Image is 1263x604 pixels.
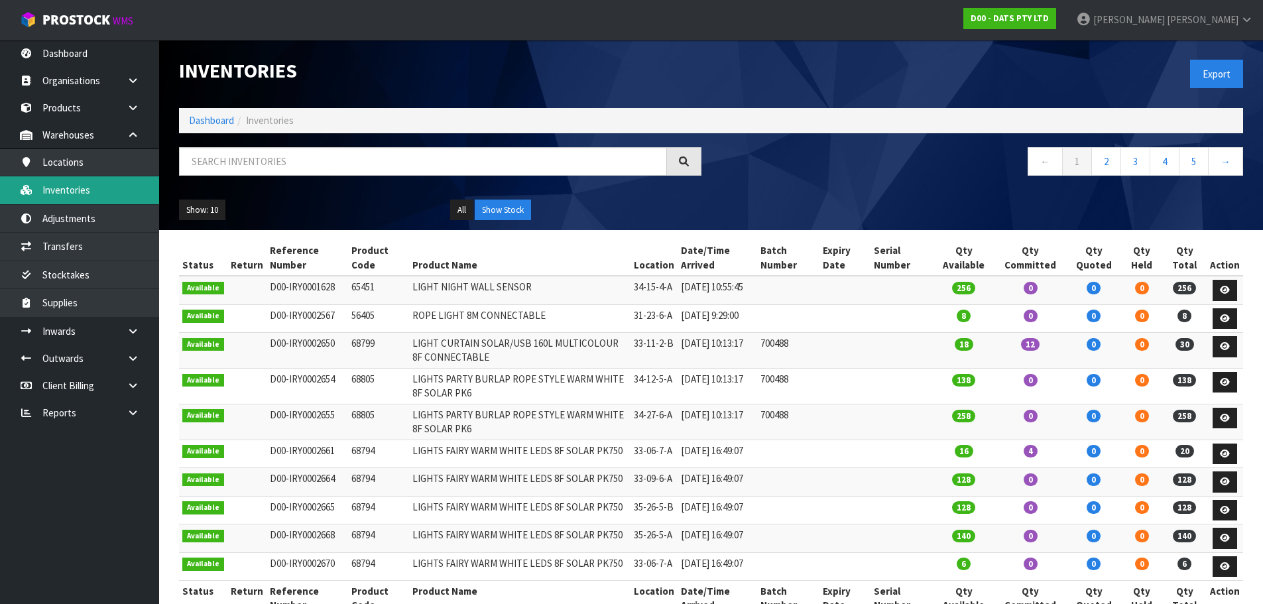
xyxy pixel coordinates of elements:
a: 2 [1091,147,1121,176]
th: Product Name [409,240,630,276]
th: Reference Number [267,240,348,276]
td: 700488 [757,333,819,369]
span: 0 [1087,501,1101,514]
span: 0 [1135,530,1149,542]
td: 34-12-5-A [631,368,678,404]
span: 0 [1087,338,1101,351]
td: [DATE] 16:49:07 [678,496,758,524]
td: D00-IRY0002650 [267,333,348,369]
span: 0 [1135,410,1149,422]
td: [DATE] 16:49:07 [678,524,758,553]
span: 12 [1021,338,1040,351]
a: 3 [1120,147,1150,176]
td: D00-IRY0002654 [267,368,348,404]
td: D00-IRY0002670 [267,552,348,581]
td: 34-15-4-A [631,276,678,304]
span: 138 [952,374,975,387]
td: D00-IRY0002665 [267,496,348,524]
td: 68794 [348,496,409,524]
span: Available [182,409,224,422]
span: 0 [1087,530,1101,542]
a: ← [1028,147,1063,176]
td: [DATE] 10:13:17 [678,404,758,440]
span: 0 [1135,445,1149,457]
span: 0 [1087,410,1101,422]
span: 20 [1175,445,1194,457]
span: 0 [1135,501,1149,514]
td: LIGHTS FAIRY WARM WHITE LEDS 8F SOLAR PK750 [409,524,630,553]
th: Location [631,240,678,276]
td: 68794 [348,552,409,581]
td: LIGHTS FAIRY WARM WHITE LEDS 8F SOLAR PK750 [409,440,630,468]
span: 128 [952,473,975,486]
span: 0 [1024,410,1038,422]
button: Show: 10 [179,200,225,221]
td: ROPE LIGHT 8M CONNECTABLE [409,304,630,333]
span: Available [182,473,224,487]
span: 256 [952,282,975,294]
span: 258 [952,410,975,422]
th: Return [227,240,267,276]
span: 0 [1135,310,1149,322]
th: Action [1207,240,1243,276]
span: 138 [1173,374,1196,387]
a: 5 [1179,147,1209,176]
img: cube-alt.png [20,11,36,28]
td: LIGHTS FAIRY WARM WHITE LEDS 8F SOLAR PK750 [409,468,630,497]
th: Qty Available [933,240,995,276]
th: Qty Held [1122,240,1163,276]
td: [DATE] 10:13:17 [678,368,758,404]
th: Product Code [348,240,409,276]
span: 256 [1173,282,1196,294]
span: 0 [1135,338,1149,351]
td: D00-IRY0001628 [267,276,348,304]
a: D00 - DATS PTY LTD [963,8,1056,29]
input: Search inventories [179,147,667,176]
td: D00-IRY0002655 [267,404,348,440]
span: 0 [1135,282,1149,294]
span: 8 [1177,310,1191,322]
span: 0 [1135,473,1149,486]
td: [DATE] 16:49:07 [678,468,758,497]
span: 128 [1173,501,1196,514]
span: [PERSON_NAME] [1167,13,1238,26]
span: 0 [1024,374,1038,387]
a: → [1208,147,1243,176]
span: 0 [1087,282,1101,294]
td: 68794 [348,524,409,553]
span: Available [182,374,224,387]
a: 1 [1062,147,1092,176]
td: LIGHTS FAIRY WARM WHITE LEDS 8F SOLAR PK750 [409,496,630,524]
td: 68805 [348,404,409,440]
span: 0 [1087,445,1101,457]
span: 140 [952,530,975,542]
td: 700488 [757,404,819,440]
th: Status [179,240,227,276]
td: 68805 [348,368,409,404]
span: 0 [1087,310,1101,322]
th: Batch Number [757,240,819,276]
span: 0 [1087,374,1101,387]
span: 6 [1177,558,1191,570]
td: [DATE] 9:29:00 [678,304,758,333]
strong: D00 - DATS PTY LTD [971,13,1049,24]
td: 700488 [757,368,819,404]
span: Available [182,310,224,323]
span: 0 [1024,310,1038,322]
td: LIGHTS FAIRY WARM WHITE LEDS 8F SOLAR PK750 [409,552,630,581]
span: 128 [1173,473,1196,486]
span: 0 [1087,558,1101,570]
span: Available [182,558,224,571]
td: LIGHT NIGHT WALL SENSOR [409,276,630,304]
span: 0 [1024,530,1038,542]
td: 33-11-2-B [631,333,678,369]
td: 68794 [348,440,409,468]
span: 140 [1173,530,1196,542]
td: [DATE] 16:49:07 [678,552,758,581]
span: Available [182,282,224,295]
td: 33-06-7-A [631,440,678,468]
span: [PERSON_NAME] [1093,13,1165,26]
span: Available [182,338,224,351]
span: 0 [1024,558,1038,570]
span: 16 [955,445,973,457]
